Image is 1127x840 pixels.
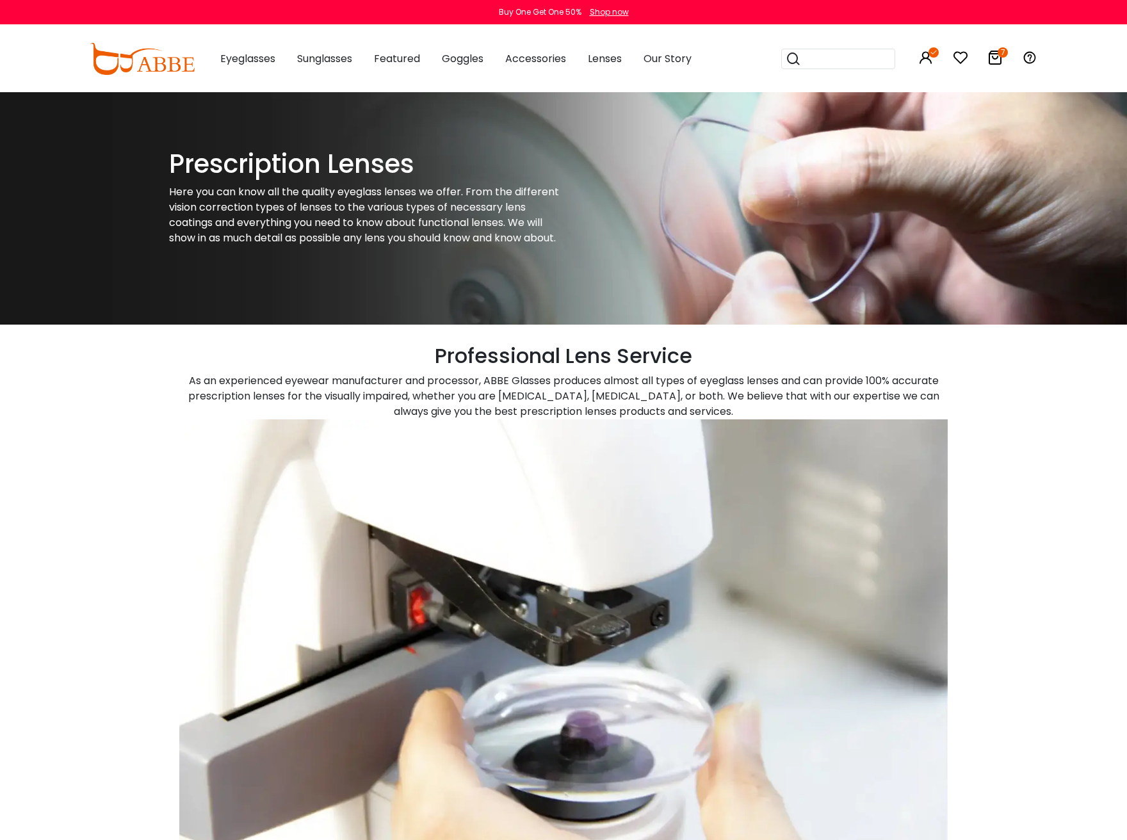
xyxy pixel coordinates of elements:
span: Eyeglasses [220,51,275,66]
span: Accessories [505,51,566,66]
p: As an experienced eyewear manufacturer and processor, ABBE Glasses produces almost all types of e... [179,373,948,419]
a: 7 [987,52,1003,67]
a: Shop now [583,6,629,17]
img: abbeglasses.com [90,43,195,75]
span: Sunglasses [297,51,352,66]
span: Lenses [588,51,622,66]
div: Buy One Get One 50% [499,6,581,18]
div: Shop now [590,6,629,18]
h1: Prescription Lenses [169,149,563,179]
p: Here you can know all the quality eyeglass lenses we offer. From the different vision correction ... [169,184,563,246]
span: Goggles [442,51,483,66]
h2: Professional Lens Service [179,344,948,368]
i: 7 [998,47,1008,58]
span: Featured [374,51,420,66]
span: Our Story [644,51,692,66]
